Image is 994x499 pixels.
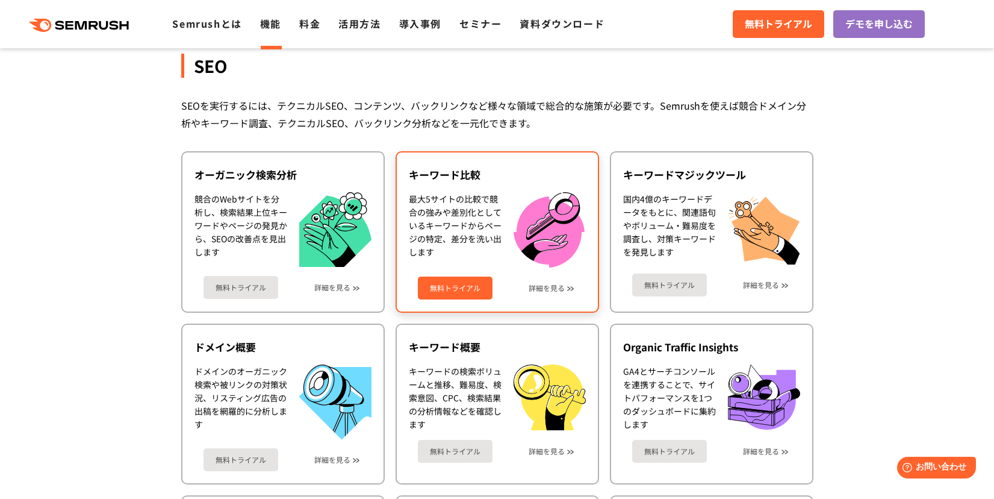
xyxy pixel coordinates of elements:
a: 料金 [299,16,320,31]
a: 詳細を見る [314,456,350,464]
div: キーワード比較 [409,168,586,182]
div: ドメインのオーガニック検索や被リンクの対策状況、リスティング広告の出稿を網羅的に分析します [194,365,287,439]
img: キーワードマジックツール [728,192,800,265]
div: キーワードの検索ボリュームと推移、難易度、検索意図、CPC、検索結果の分析情報などを確認します [409,365,502,431]
div: GA4とサーチコンソールを連携することで、サイトパフォーマンスを1つのダッシュボードに集約します [623,365,716,431]
a: 無料トライアル [418,277,492,300]
a: 詳細を見る [529,284,565,292]
img: キーワード比較 [514,192,585,268]
div: オーガニック検索分析 [194,168,371,182]
img: ドメイン概要 [299,365,371,439]
img: Organic Traffic Insights [728,365,800,430]
a: 活用方法 [338,16,381,31]
a: Semrushとは [172,16,241,31]
a: 導入事例 [399,16,441,31]
div: Organic Traffic Insights [623,340,800,354]
div: キーワードマジックツール [623,168,800,182]
a: セミナー [459,16,502,31]
div: 競合のWebサイトを分析し、検索結果上位キーワードやページの発見から、SEOの改善点を見出します [194,192,287,268]
div: 最大5サイトの比較で競合の強みや差別化としているキーワードからページの特定、差分を洗い出します [409,192,502,268]
span: デモを申し込む [845,16,913,32]
div: SEOを実行するには、テクニカルSEO、コンテンツ、バックリンクなど様々な領域で総合的な施策が必要です。Semrushを使えば競合ドメイン分析やキーワード調査、テクニカルSEO、バックリンク分析... [181,97,813,132]
a: 詳細を見る [314,283,350,292]
a: 無料トライアル [632,274,707,297]
span: 無料トライアル [745,16,812,32]
a: 無料トライアル [203,448,278,471]
a: 詳細を見る [743,447,779,456]
iframe: Help widget launcher [887,452,981,486]
div: キーワード概要 [409,340,586,354]
a: 詳細を見る [743,281,779,289]
a: 無料トライアル [632,440,707,463]
a: 機能 [260,16,281,31]
div: 国内4億のキーワードデータをもとに、関連語句やボリューム・難易度を調査し、対策キーワードを発見します [623,192,716,265]
img: オーガニック検索分析 [299,192,371,268]
a: デモを申し込む [833,10,925,38]
a: 無料トライアル [203,276,278,299]
div: ドメイン概要 [194,340,371,354]
a: 無料トライアル [733,10,824,38]
a: 無料トライアル [418,440,492,463]
img: キーワード概要 [514,365,586,430]
div: SEO [181,54,813,78]
a: 詳細を見る [529,447,565,456]
a: 資料ダウンロード [520,16,604,31]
